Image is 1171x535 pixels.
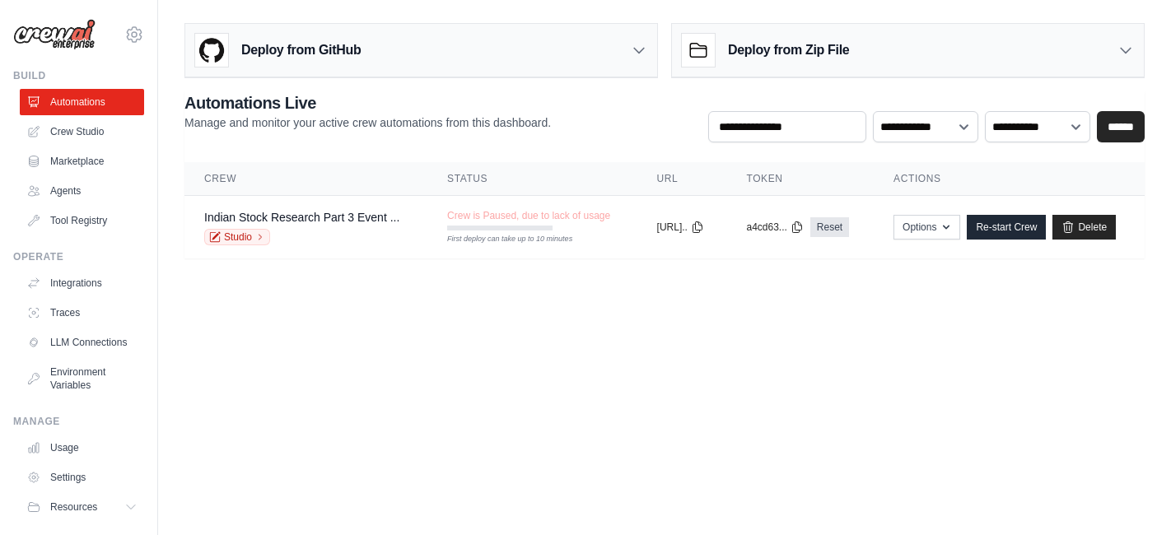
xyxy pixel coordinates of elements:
[241,40,361,60] h3: Deploy from GitHub
[13,415,144,428] div: Manage
[20,270,144,296] a: Integrations
[1052,215,1116,240] a: Delete
[184,91,551,114] h2: Automations Live
[20,435,144,461] a: Usage
[50,500,97,514] span: Resources
[13,19,96,50] img: Logo
[20,464,144,491] a: Settings
[637,162,727,196] th: URL
[204,229,270,245] a: Studio
[447,209,610,222] span: Crew is Paused, due to lack of usage
[20,207,144,234] a: Tool Registry
[967,215,1046,240] a: Re-start Crew
[20,89,144,115] a: Automations
[20,494,144,520] button: Resources
[13,250,144,263] div: Operate
[20,148,144,174] a: Marketplace
[20,359,144,398] a: Environment Variables
[20,329,144,356] a: LLM Connections
[204,211,399,224] a: Indian Stock Research Part 3 Event ...
[726,162,874,196] th: Token
[184,114,551,131] p: Manage and monitor your active crew automations from this dashboard.
[20,300,144,326] a: Traces
[427,162,637,196] th: Status
[746,221,803,234] button: a4cd63...
[20,119,144,145] a: Crew Studio
[195,34,228,67] img: GitHub Logo
[20,178,144,204] a: Agents
[447,234,553,245] div: First deploy can take up to 10 minutes
[810,217,849,237] a: Reset
[184,162,427,196] th: Crew
[893,215,960,240] button: Options
[728,40,849,60] h3: Deploy from Zip File
[874,162,1145,196] th: Actions
[13,69,144,82] div: Build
